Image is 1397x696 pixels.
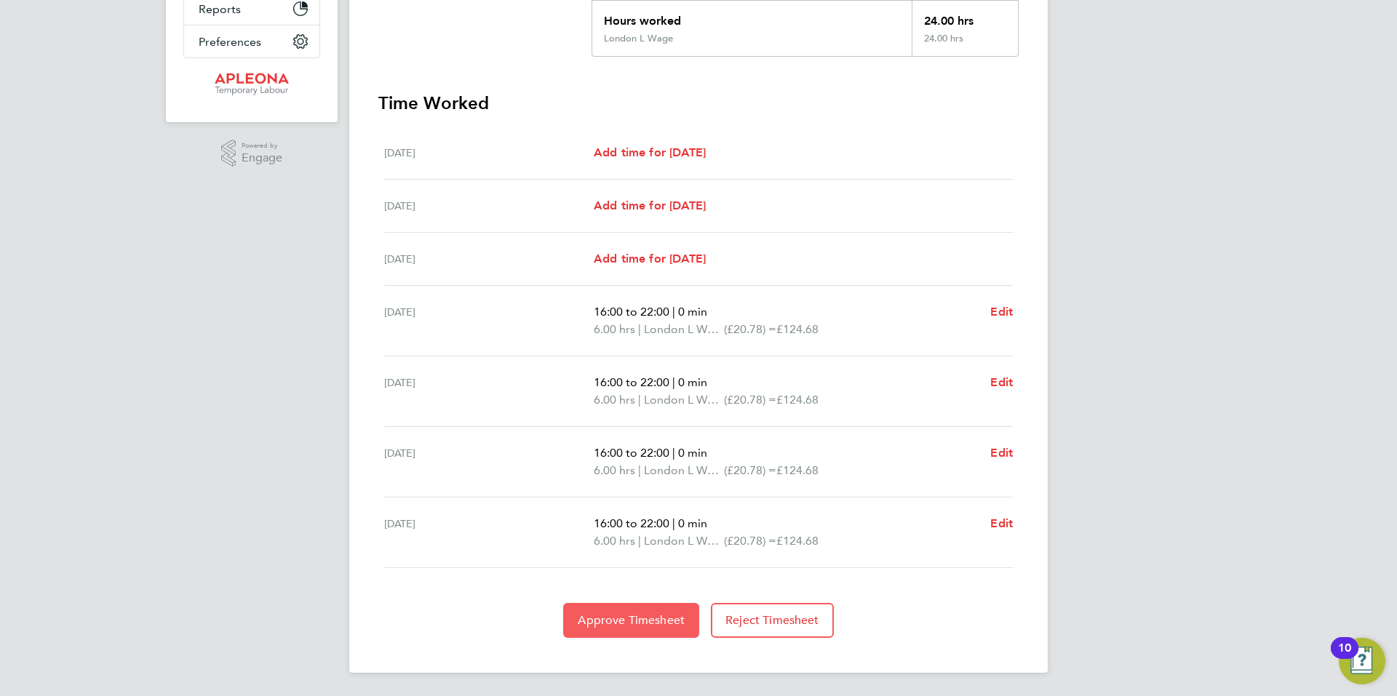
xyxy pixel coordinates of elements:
[644,321,724,338] span: London L Wage
[384,250,594,268] div: [DATE]
[644,391,724,409] span: London L Wage
[242,152,282,164] span: Engage
[594,145,706,159] span: Add time for [DATE]
[1339,638,1385,684] button: Open Resource Center, 10 new notifications
[990,446,1013,460] span: Edit
[594,144,706,161] a: Add time for [DATE]
[594,393,635,407] span: 6.00 hrs
[594,197,706,215] a: Add time for [DATE]
[990,303,1013,321] a: Edit
[638,393,641,407] span: |
[990,444,1013,462] a: Edit
[221,140,283,167] a: Powered byEngage
[199,2,241,16] span: Reports
[724,463,776,477] span: (£20.78) =
[594,322,635,336] span: 6.00 hrs
[644,462,724,479] span: London L Wage
[776,534,819,548] span: £124.68
[594,534,635,548] span: 6.00 hrs
[724,393,776,407] span: (£20.78) =
[672,375,675,389] span: |
[183,73,320,96] a: Go to home page
[776,322,819,336] span: £124.68
[678,516,707,530] span: 0 min
[184,25,319,57] button: Preferences
[384,144,594,161] div: [DATE]
[672,516,675,530] span: |
[378,92,1019,115] h3: Time Worked
[594,305,669,319] span: 16:00 to 22:00
[990,516,1013,530] span: Edit
[1338,648,1351,667] div: 10
[638,534,641,548] span: |
[384,197,594,215] div: [DATE]
[384,444,594,479] div: [DATE]
[594,463,635,477] span: 6.00 hrs
[592,1,912,33] div: Hours worked
[990,515,1013,532] a: Edit
[594,375,669,389] span: 16:00 to 22:00
[711,603,834,638] button: Reject Timesheet
[384,515,594,550] div: [DATE]
[594,446,669,460] span: 16:00 to 22:00
[912,1,1018,33] div: 24.00 hrs
[578,613,685,628] span: Approve Timesheet
[199,35,261,49] span: Preferences
[594,516,669,530] span: 16:00 to 22:00
[678,446,707,460] span: 0 min
[678,305,707,319] span: 0 min
[724,322,776,336] span: (£20.78) =
[724,534,776,548] span: (£20.78) =
[672,305,675,319] span: |
[384,303,594,338] div: [DATE]
[638,463,641,477] span: |
[384,374,594,409] div: [DATE]
[594,199,706,212] span: Add time for [DATE]
[990,305,1013,319] span: Edit
[594,252,706,265] span: Add time for [DATE]
[990,374,1013,391] a: Edit
[604,33,673,44] div: London L Wage
[672,446,675,460] span: |
[725,613,819,628] span: Reject Timesheet
[912,33,1018,56] div: 24.00 hrs
[644,532,724,550] span: London L Wage
[594,250,706,268] a: Add time for [DATE]
[678,375,707,389] span: 0 min
[776,463,819,477] span: £124.68
[990,375,1013,389] span: Edit
[776,393,819,407] span: £124.68
[242,140,282,152] span: Powered by
[563,603,699,638] button: Approve Timesheet
[215,73,289,96] img: apleona-logo-retina.png
[638,322,641,336] span: |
